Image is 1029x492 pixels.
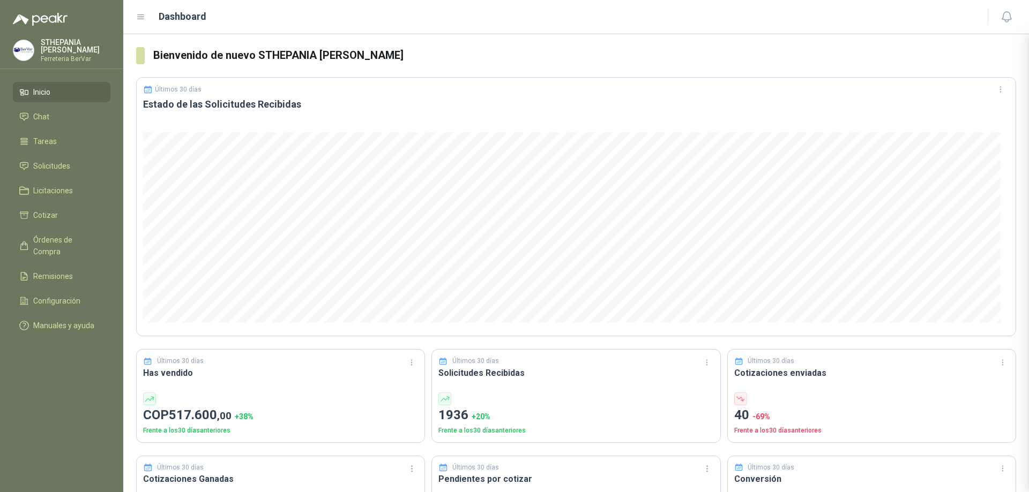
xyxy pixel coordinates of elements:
a: Manuales y ayuda [13,315,110,336]
span: Tareas [33,135,57,147]
p: Ferreteria BerVar [41,56,110,62]
a: Tareas [13,131,110,152]
span: Manuales y ayuda [33,320,94,331]
span: Cotizar [33,209,58,221]
img: Logo peakr [13,13,68,26]
span: Remisiones [33,270,73,282]
a: Remisiones [13,266,110,286]
span: Chat [33,111,49,123]
a: Solicitudes [13,156,110,176]
a: Órdenes de Compra [13,230,110,262]
a: Chat [13,107,110,127]
span: Solicitudes [33,160,70,172]
a: Licitaciones [13,180,110,201]
p: STHEPANIA [PERSON_NAME] [41,39,110,54]
span: Órdenes de Compra [33,234,100,258]
img: Company Logo [13,40,34,60]
a: Configuración [13,291,110,311]
span: Configuración [33,295,80,307]
a: Cotizar [13,205,110,225]
span: Licitaciones [33,185,73,196]
h1: Dashboard [159,9,206,24]
span: Inicio [33,86,50,98]
a: Inicio [13,82,110,102]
